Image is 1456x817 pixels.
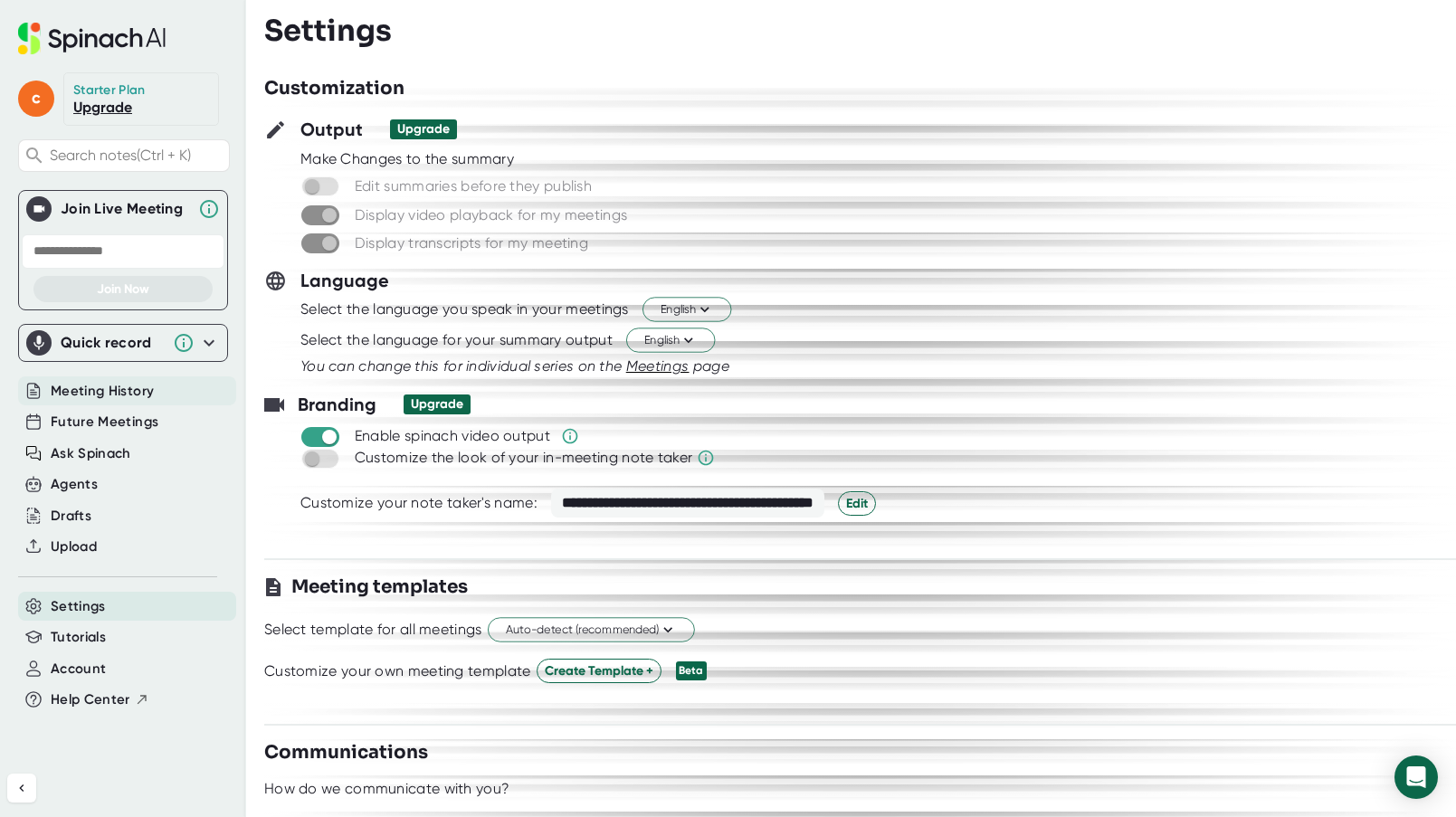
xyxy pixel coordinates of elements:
[355,234,588,252] div: Display transcripts for my meeting
[644,332,697,349] span: English
[626,328,715,353] button: English
[30,200,48,218] img: Join Live Meeting
[51,689,149,710] button: Help Center
[355,427,550,445] div: Enable spinach video output
[264,662,531,680] div: Customize your own meeting template
[300,331,613,349] div: Select the language for your summary output
[61,334,164,352] div: Quick record
[7,774,36,803] button: Collapse sidebar
[51,596,106,617] button: Settings
[355,206,627,224] div: Display video playback for my meetings
[838,491,876,516] button: Edit
[642,298,731,322] button: English
[355,449,692,467] div: Customize the look of your in-meeting note taker
[397,121,450,138] div: Upgrade
[300,150,1456,168] div: Make Changes to the summary
[626,357,690,375] span: Meetings
[545,661,653,680] span: Create Template +
[51,443,131,464] button: Ask Spinach
[488,618,695,642] button: Auto-detect (recommended)
[537,659,661,683] button: Create Template +
[300,357,729,375] i: You can change this for individual series on the page
[264,780,509,798] div: How do we communicate with you?
[50,147,224,164] span: Search notes (Ctrl + K)
[846,494,868,513] span: Edit
[51,627,106,648] button: Tutorials
[33,276,213,302] button: Join Now
[300,300,629,318] div: Select the language you speak in your meetings
[291,574,468,601] h3: Meeting templates
[300,116,363,143] h3: Output
[97,281,149,297] span: Join Now
[1394,755,1438,799] div: Open Intercom Messenger
[51,412,158,432] button: Future Meetings
[73,99,132,116] a: Upgrade
[26,325,220,361] div: Quick record
[264,14,392,48] h3: Settings
[26,191,220,227] div: Join Live MeetingJoin Live Meeting
[300,494,538,512] div: Customize your note taker's name:
[51,381,154,402] button: Meeting History
[506,622,677,639] span: Auto-detect (recommended)
[676,661,707,680] div: Beta
[411,396,463,413] div: Upgrade
[18,81,54,117] span: c
[51,689,130,710] span: Help Center
[61,200,189,218] div: Join Live Meeting
[51,659,106,679] button: Account
[355,177,592,195] div: Edit summaries before they publish
[264,621,482,639] div: Select template for all meetings
[51,506,91,527] button: Drafts
[298,391,376,418] h3: Branding
[264,75,404,102] h3: Customization
[264,739,428,766] h3: Communications
[73,82,146,99] div: Starter Plan
[51,537,97,557] button: Upload
[300,267,389,294] h3: Language
[661,301,713,318] span: English
[626,356,690,377] button: Meetings
[51,474,98,495] button: Agents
